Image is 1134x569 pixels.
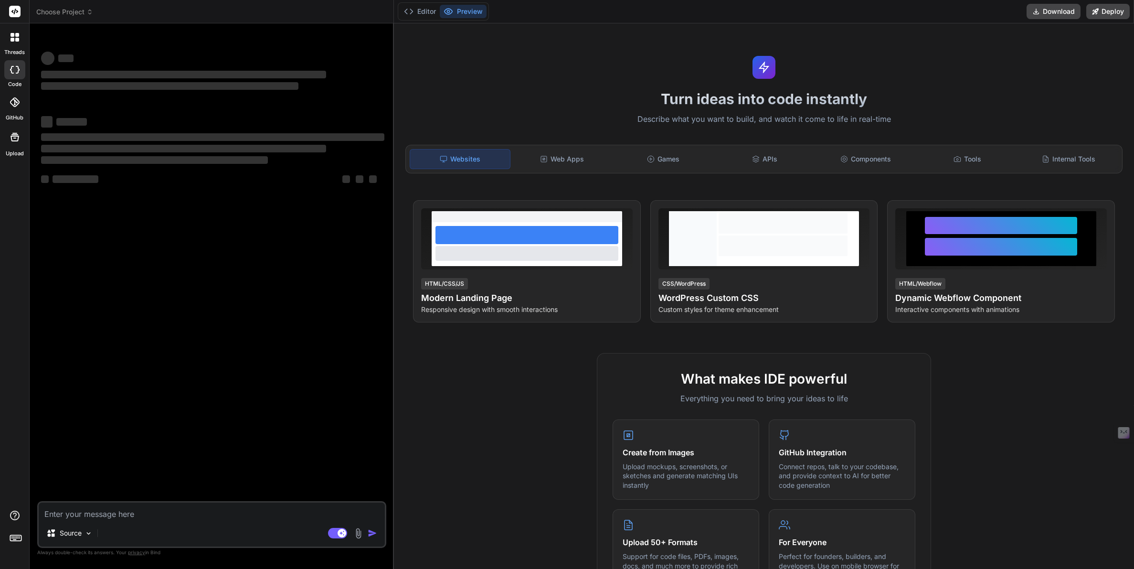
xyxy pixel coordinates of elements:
h4: Create from Images [623,447,749,458]
p: Interactive components with animations [895,305,1107,314]
button: Deploy [1086,4,1130,19]
div: Web Apps [512,149,612,169]
div: HTML/CSS/JS [421,278,468,290]
img: attachment [353,528,364,539]
span: privacy [128,549,145,555]
div: Games [614,149,713,169]
p: Connect repos, talk to your codebase, and provide context to AI for better code generation [779,462,905,490]
label: threads [4,48,25,56]
span: ‌ [41,156,268,164]
p: Custom styles for theme enhancement [658,305,870,314]
h4: GitHub Integration [779,447,905,458]
p: Everything you need to bring your ideas to life [613,393,915,404]
h4: Upload 50+ Formats [623,537,749,548]
p: Always double-check its answers. Your in Bind [37,548,386,557]
div: Websites [410,149,510,169]
span: ‌ [356,175,363,183]
span: ‌ [41,145,326,152]
div: Tools [918,149,1017,169]
p: Upload mockups, screenshots, or sketches and generate matching UIs instantly [623,462,749,490]
h2: What makes IDE powerful [613,369,915,389]
p: Responsive design with smooth interactions [421,305,633,314]
img: icon [368,528,377,538]
span: ‌ [58,54,74,62]
h4: Dynamic Webflow Component [895,291,1107,305]
img: Pick Models [85,529,93,537]
h1: Turn ideas into code instantly [400,90,1128,107]
button: Download [1027,4,1081,19]
h4: WordPress Custom CSS [658,291,870,305]
span: ‌ [41,175,49,183]
h4: For Everyone [779,537,905,548]
span: ‌ [56,118,87,126]
label: Upload [6,150,24,158]
label: code [8,80,21,88]
span: Choose Project [36,7,93,17]
span: ‌ [369,175,377,183]
div: Internal Tools [1019,149,1118,169]
p: Source [60,528,82,538]
span: ‌ [41,52,54,65]
label: GitHub [6,114,23,122]
span: ‌ [41,133,384,141]
p: Describe what you want to build, and watch it come to life in real-time [400,113,1128,126]
span: ‌ [41,116,53,128]
div: Components [816,149,915,169]
span: ‌ [41,71,326,78]
div: HTML/Webflow [895,278,945,290]
button: Editor [400,5,440,18]
div: CSS/WordPress [658,278,710,290]
span: ‌ [342,175,350,183]
h4: Modern Landing Page [421,291,633,305]
div: APIs [715,149,814,169]
button: Preview [440,5,487,18]
span: ‌ [53,175,98,183]
span: ‌ [41,82,298,90]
